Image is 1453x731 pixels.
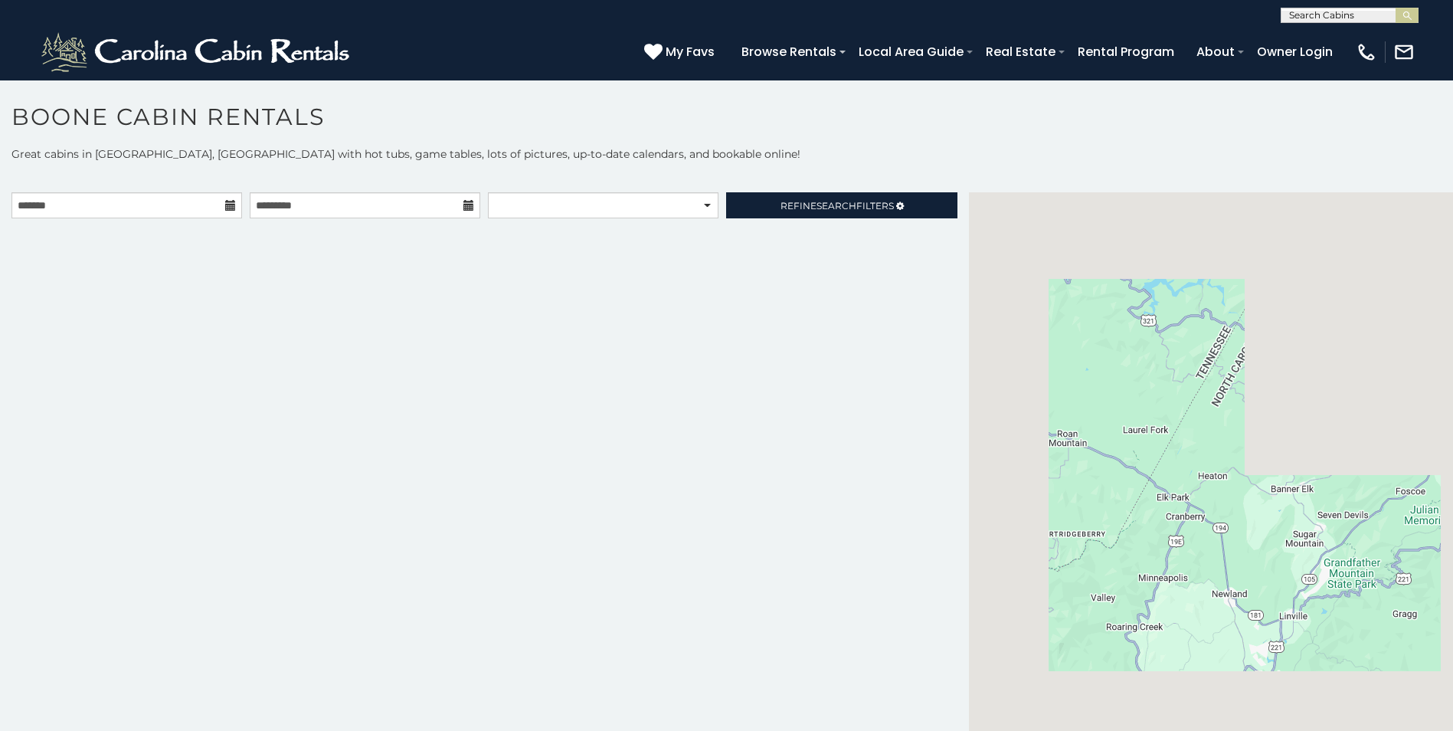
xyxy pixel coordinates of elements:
[1393,41,1415,63] img: mail-regular-white.png
[1249,38,1340,65] a: Owner Login
[38,29,356,75] img: White-1-2.png
[780,200,894,211] span: Refine Filters
[666,42,715,61] span: My Favs
[734,38,844,65] a: Browse Rentals
[726,192,957,218] a: RefineSearchFilters
[1356,41,1377,63] img: phone-regular-white.png
[1070,38,1182,65] a: Rental Program
[644,42,718,62] a: My Favs
[1189,38,1242,65] a: About
[816,200,856,211] span: Search
[851,38,971,65] a: Local Area Guide
[978,38,1063,65] a: Real Estate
